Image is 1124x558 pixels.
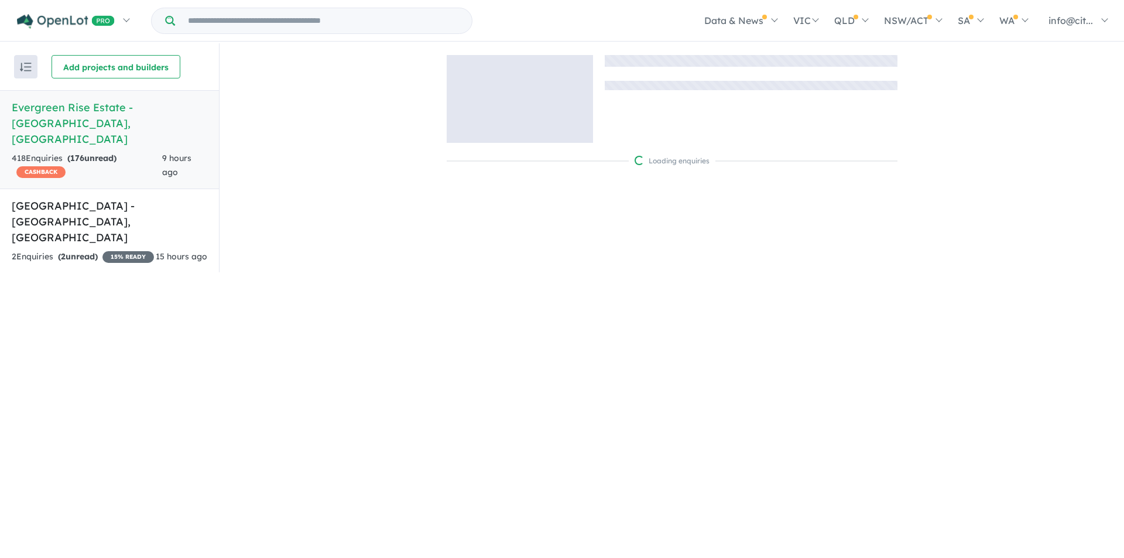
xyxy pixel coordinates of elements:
[12,250,154,264] div: 2 Enquir ies
[17,14,115,29] img: Openlot PRO Logo White
[1048,15,1093,26] span: info@cit...
[12,152,162,180] div: 418 Enquir ies
[70,153,84,163] span: 176
[12,100,207,147] h5: Evergreen Rise Estate - [GEOGRAPHIC_DATA] , [GEOGRAPHIC_DATA]
[102,251,154,263] span: 15 % READY
[67,153,116,163] strong: ( unread)
[12,198,207,245] h5: [GEOGRAPHIC_DATA] - [GEOGRAPHIC_DATA] , [GEOGRAPHIC_DATA]
[20,63,32,71] img: sort.svg
[58,251,98,262] strong: ( unread)
[162,153,191,177] span: 9 hours ago
[16,166,66,178] span: CASHBACK
[635,155,710,167] div: Loading enquiries
[61,251,66,262] span: 2
[52,55,180,78] button: Add projects and builders
[156,251,207,262] span: 15 hours ago
[177,8,470,33] input: Try estate name, suburb, builder or developer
